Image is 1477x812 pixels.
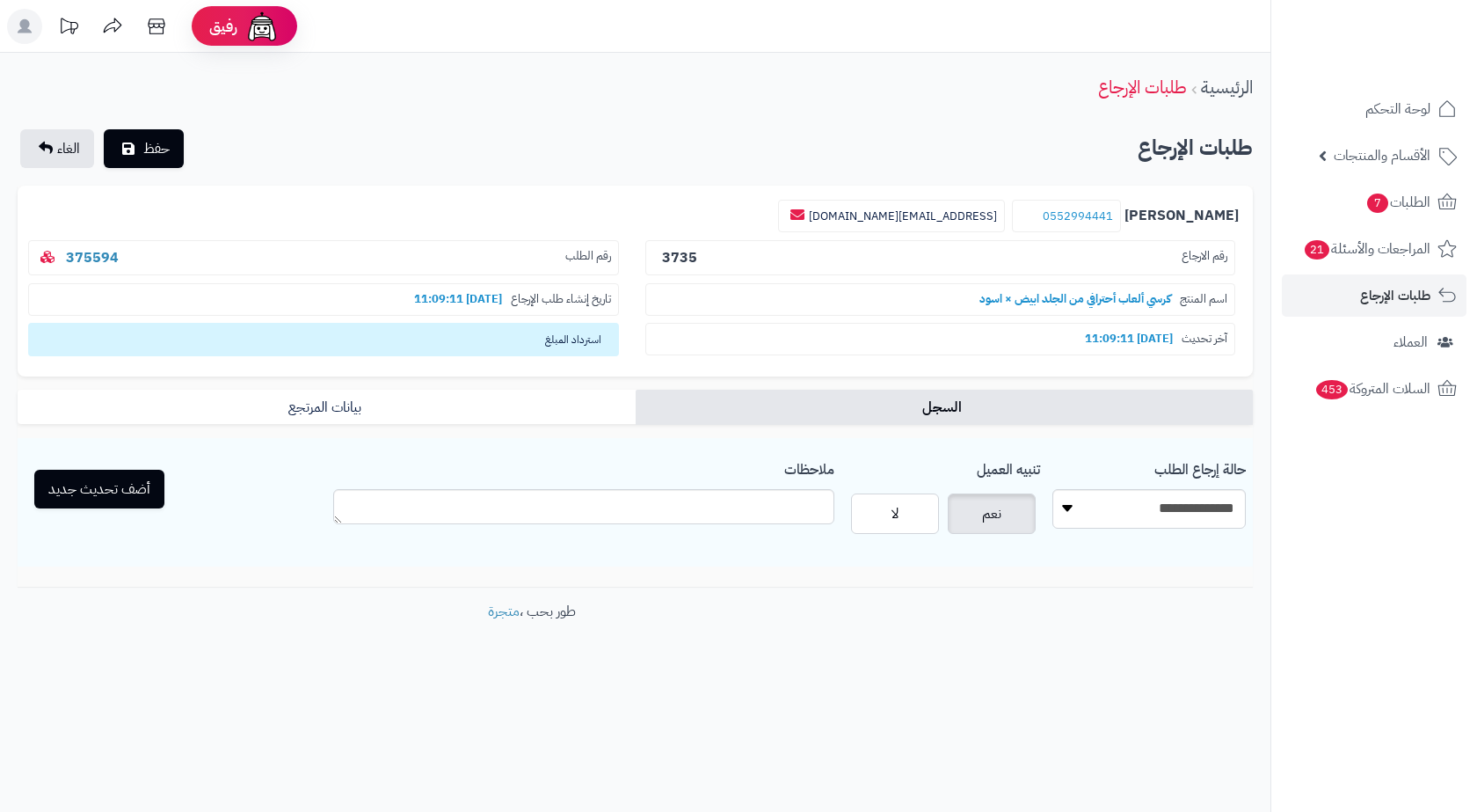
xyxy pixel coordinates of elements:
button: حفظ [104,129,184,168]
span: السلات المتروكة [1314,377,1430,401]
span: الأقسام والمنتجات [1334,143,1430,168]
b: كرسي ألعاب أحترافي من الجلد ابيض × اسود [971,290,1180,307]
span: 453 [1316,380,1348,399]
span: الغاء [57,138,80,159]
h2: طلبات الإرجاع [1138,130,1253,166]
span: رقم الطلب [565,248,611,268]
a: متجرة [488,601,520,622]
span: لوحة التحكم [1365,97,1430,121]
img: ai-face.png [244,9,280,44]
a: [EMAIL_ADDRESS][DOMAIN_NAME] [809,208,997,224]
label: حالة إرجاع الطلب [1154,452,1246,480]
span: الطلبات [1365,190,1430,215]
label: ملاحظات [784,452,834,480]
span: رفيق [209,16,237,37]
a: 0552994441 [1043,208,1113,224]
span: آخر تحديث [1182,331,1227,347]
span: العملاء [1393,330,1428,355]
a: العملاء [1282,321,1466,363]
a: السلات المتروكة453 [1282,368,1466,410]
span: رقم الارجاع [1182,248,1227,268]
a: الغاء [20,129,94,168]
span: حفظ [143,138,170,159]
span: استرداد المبلغ [28,323,619,356]
a: السجل [636,390,1254,425]
a: طلبات الإرجاع [1098,74,1187,100]
span: المراجعات والأسئلة [1303,237,1430,261]
b: [DATE] 11:09:11 [405,290,511,307]
label: تنبيه العميل [977,452,1040,480]
a: الرئيسية [1201,74,1253,100]
span: 7 [1367,194,1388,213]
a: تحديثات المنصة [47,9,91,48]
a: 375594 [66,247,119,268]
span: تاريخ إنشاء طلب الإرجاع [511,291,611,308]
span: نعم [982,503,1001,524]
a: الطلبات7 [1282,181,1466,223]
a: لوحة التحكم [1282,88,1466,130]
b: [PERSON_NAME] [1124,206,1239,226]
span: 21 [1305,240,1329,260]
b: 3735 [662,247,697,268]
b: [DATE] 11:09:11 [1076,330,1182,347]
a: بيانات المرتجع [18,390,636,425]
a: المراجعات والأسئلة21 [1282,228,1466,270]
span: اسم المنتج [1180,291,1227,308]
span: لا [891,503,899,524]
button: أضف تحديث جديد [34,470,164,508]
span: طلبات الإرجاع [1360,283,1430,308]
a: طلبات الإرجاع [1282,274,1466,317]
